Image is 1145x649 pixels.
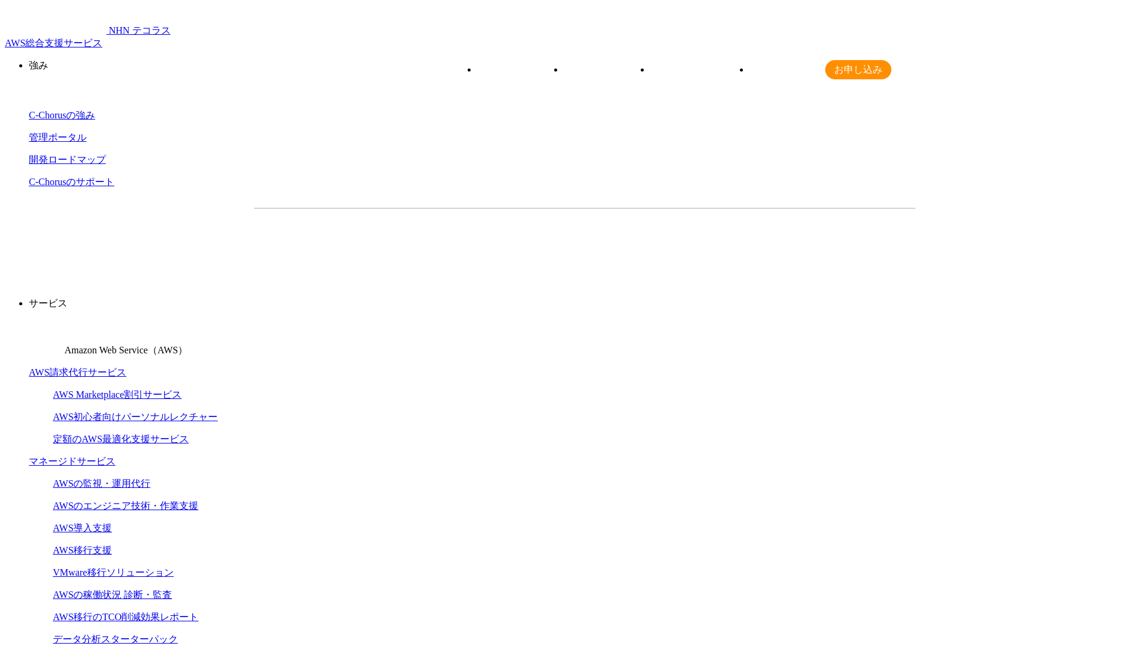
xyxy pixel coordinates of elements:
a: 開発ロードマップ [29,154,106,165]
a: AWSのエンジニア技術・作業支援 [53,501,198,511]
span: お申し込み [825,64,891,76]
span: Amazon Web Service（AWS） [64,345,188,355]
p: サービス [29,297,1140,310]
a: AWS Marketplace割引サービス [53,389,182,400]
img: AWS総合支援サービス C-Chorus [5,5,106,34]
a: C-Chorusの強み [29,110,95,120]
a: お申し込み [825,60,891,79]
a: マネージドサービス [29,456,115,466]
a: VMware移行ソリューション [53,567,174,577]
a: まずは相談する [591,228,784,258]
a: AWS移行のTCO削減効果レポート [53,612,198,622]
a: 請求代行 導入事例 [650,64,730,75]
a: 特長・メリット [564,64,631,75]
a: 請求代行プラン [477,64,545,75]
p: 強み [29,59,1140,72]
a: よくある質問 [750,64,807,75]
a: AWSの稼働状況 診断・監査 [53,590,172,600]
a: C-Chorusのサポート [29,177,114,187]
a: AWS導入支援 [53,523,112,533]
a: AWS総合支援サービス C-Chorus NHN テコラスAWS総合支援サービス [5,25,171,48]
a: 管理ポータル [29,132,87,142]
a: 資料を請求する [385,228,579,258]
a: 定額のAWS最適化支援サービス [53,434,189,444]
img: Amazon Web Service（AWS） [29,320,63,353]
a: AWS移行支援 [53,545,112,555]
a: AWS請求代行サービス [29,367,126,377]
a: データ分析スターターパック [53,634,178,644]
a: AWS初心者向けパーソナルレクチャー [53,412,218,422]
a: AWSの監視・運用代行 [53,478,150,489]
